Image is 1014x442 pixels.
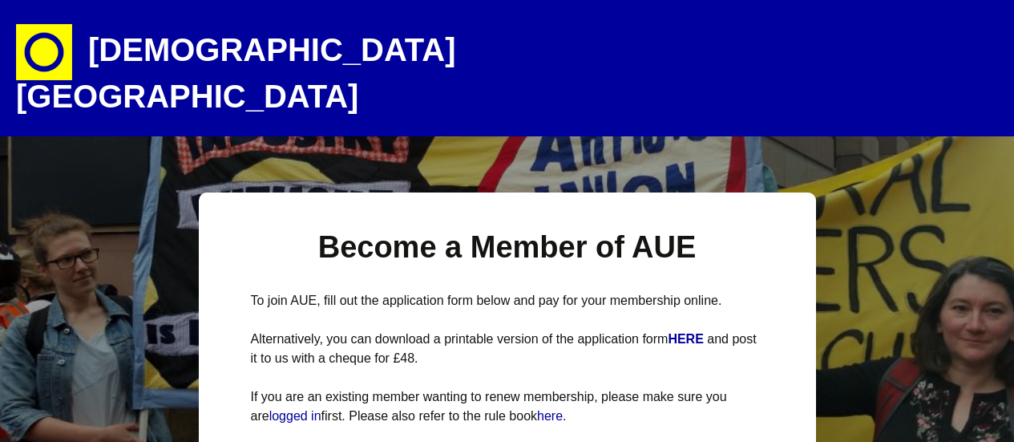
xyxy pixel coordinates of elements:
a: HERE [668,332,707,346]
p: If you are an existing member wanting to renew membership, please make sure you are first. Please... [251,387,764,426]
img: circle-e1448293145835.png [16,24,72,80]
strong: HERE [668,332,703,346]
h1: Become a Member of AUE [251,228,764,267]
p: Alternatively, you can download a printable version of the application form and post it to us wit... [251,330,764,368]
a: logged in [269,409,321,423]
p: To join AUE, fill out the application form below and pay for your membership online. [251,291,764,310]
a: here [537,409,563,423]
